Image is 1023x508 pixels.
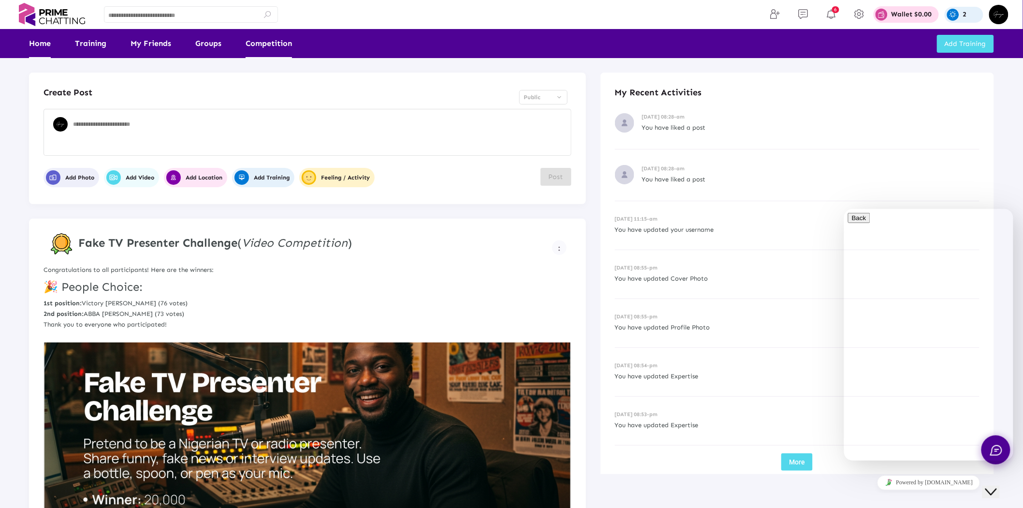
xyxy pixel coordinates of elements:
[558,246,560,251] img: more
[46,170,94,185] span: Add Photo
[891,11,932,18] p: Wallet $0.00
[615,87,979,98] h4: My Recent Activities
[44,299,82,307] strong: 1st position:
[615,322,979,333] p: You have updated Profile Photo
[615,411,979,418] h6: [DATE] 08:53-pm
[844,209,1013,461] iframe: chat widget
[303,172,315,183] img: user-profile
[615,314,979,320] h6: [DATE] 08:55-pm
[246,29,292,58] a: Competition
[982,469,1013,498] iframe: chat widget
[44,298,571,309] li: Victory [PERSON_NAME] (76 votes)
[299,168,375,187] button: user-profileFeeling / Activity
[524,94,541,101] span: Public
[106,170,154,185] span: Add Video
[166,170,222,185] span: Add Location
[75,29,106,58] a: Training
[642,122,979,133] p: You have liked a post
[615,362,979,369] h6: [DATE] 08:54-pm
[541,168,571,186] button: Post
[104,168,159,187] button: Add Video
[642,114,979,120] h6: [DATE] 08:28-am
[234,170,290,185] span: Add Training
[642,165,979,172] h6: [DATE] 08:28-am
[615,265,979,271] h6: [DATE] 08:55-pm
[549,173,563,181] span: Post
[44,309,571,319] li: ABBA [PERSON_NAME] (73 votes)
[615,371,979,382] p: You have updated Expertise
[195,29,221,58] a: Groups
[53,117,68,132] img: user-profile
[844,472,1013,493] iframe: chat widget
[232,168,294,187] button: Add Training
[937,35,994,53] button: Add Training
[832,6,839,13] span: 6
[552,240,567,255] button: Example icon-button with a menu
[615,113,634,133] img: recent-activities-img
[642,174,979,185] p: You have liked a post
[44,87,92,98] h4: Create Post
[29,29,51,58] a: Home
[44,265,571,275] p: Congratulations to all participants! Here are the winners:
[519,90,568,105] mat-select: Select Privacy
[44,168,99,187] button: Add Photo
[615,165,634,184] img: recent-activities-img
[615,420,979,431] p: You have updated Expertise
[615,224,979,235] p: You have updated your username
[131,29,171,58] a: My Friends
[78,236,352,250] h4: ( )
[44,280,571,294] h4: 🎉 People Choice:
[15,3,89,26] img: logo
[615,216,979,222] h6: [DATE] 11:15-am
[164,168,227,187] button: Add Location
[781,453,813,471] button: More
[302,170,370,185] span: Feeling / Activity
[615,273,979,284] p: You have updated Cover Photo
[945,40,986,48] span: Add Training
[78,236,237,250] strong: Fake TV Presenter Challenge
[51,233,73,255] img: competition-badge.svg
[44,319,571,330] p: Thank you to everyone who participated!
[989,5,1008,24] img: img
[242,236,348,250] i: Video Competition
[963,11,967,18] p: 2
[44,310,84,317] strong: 2nd position:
